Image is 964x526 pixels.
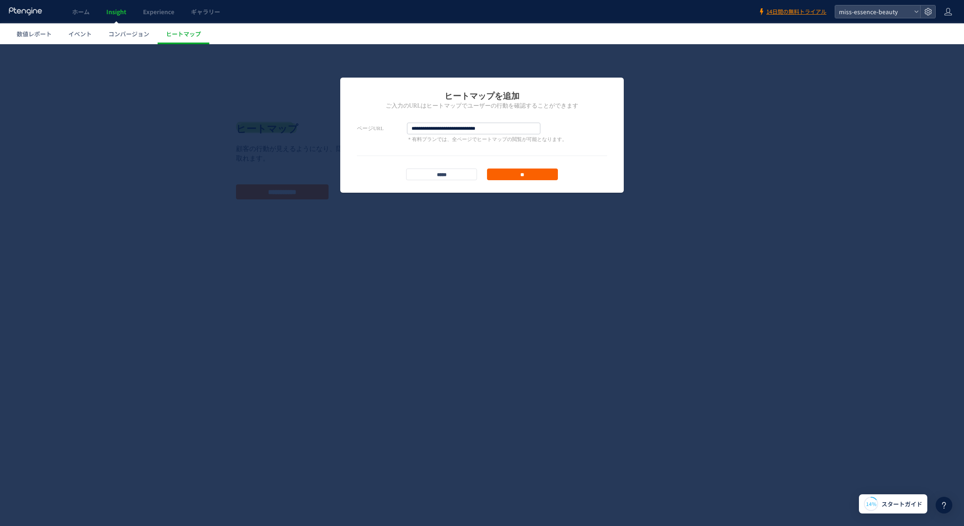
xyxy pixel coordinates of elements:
[357,58,607,66] h2: ご入力のURLはヒートマップでユーザーの行動を確認することができます
[357,78,407,90] label: ページURL
[166,30,201,38] span: ヒートマップ
[108,30,149,38] span: コンバージョン
[17,30,52,38] span: 数値レポート
[881,500,922,508] span: スタートガイド
[866,500,876,507] span: 14%
[836,5,911,18] span: miss-essence-beauty
[407,92,567,99] p: ＊有料プランでは、全ページでヒートマップの閲覧が可能となります。
[357,46,607,58] h1: ヒートマップを追加
[766,8,826,16] span: 14日間の無料トライアル
[72,8,90,16] span: ホーム
[68,30,92,38] span: イベント
[758,8,826,16] a: 14日間の無料トライアル
[106,8,126,16] span: Insight
[191,8,220,16] span: ギャラリー
[143,8,174,16] span: Experience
